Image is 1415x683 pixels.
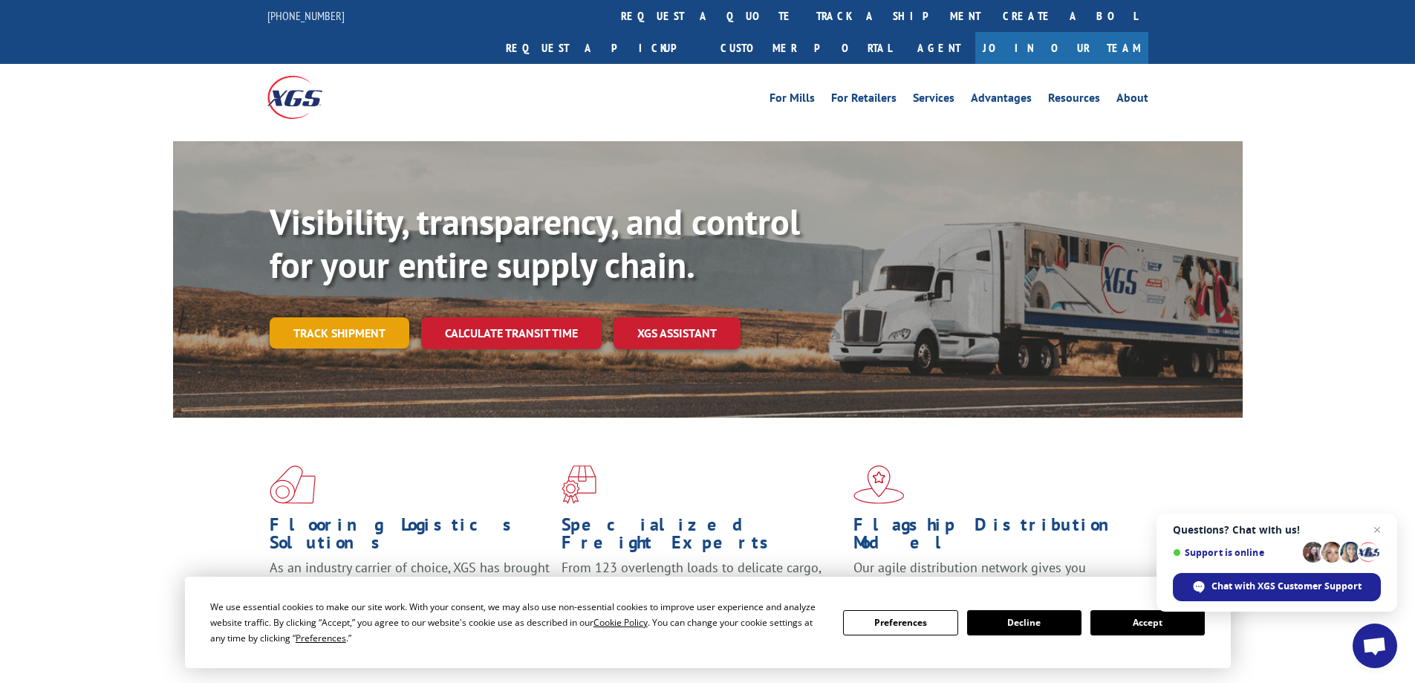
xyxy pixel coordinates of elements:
button: Decline [967,610,1081,635]
button: Preferences [843,610,957,635]
a: For Mills [770,92,815,109]
a: About [1116,92,1148,109]
a: Customer Portal [709,32,902,64]
a: Request a pickup [495,32,709,64]
b: Visibility, transparency, and control for your entire supply chain. [270,198,800,288]
a: [PHONE_NUMBER] [267,8,345,23]
span: Our agile distribution network gives you nationwide inventory management on demand. [853,559,1127,594]
a: Services [913,92,954,109]
a: Advantages [971,92,1032,109]
a: Track shipment [270,317,409,349]
a: XGS ASSISTANT [614,317,741,349]
div: We use essential cookies to make our site work. With your consent, we may also use non-essential ... [210,599,825,646]
h1: Flooring Logistics Solutions [270,516,550,559]
a: Join Our Team [975,32,1148,64]
a: Open chat [1353,624,1397,668]
img: xgs-icon-focused-on-flooring-red [562,465,596,504]
a: Calculate transit time [421,317,602,349]
p: From 123 overlength loads to delicate cargo, our experienced staff knows the best way to move you... [562,559,842,625]
button: Accept [1090,610,1205,635]
h1: Flagship Distribution Model [853,516,1134,559]
a: Agent [902,32,975,64]
span: Preferences [296,632,346,644]
span: Questions? Chat with us! [1173,524,1381,536]
a: Resources [1048,92,1100,109]
a: For Retailers [831,92,897,109]
span: Support is online [1173,547,1298,558]
span: Chat with XGS Customer Support [1211,580,1362,593]
div: Cookie Consent Prompt [185,577,1231,668]
span: Chat with XGS Customer Support [1173,573,1381,601]
h1: Specialized Freight Experts [562,516,842,559]
span: Cookie Policy [593,616,648,629]
img: xgs-icon-total-supply-chain-intelligence-red [270,465,316,504]
img: xgs-icon-flagship-distribution-model-red [853,465,905,504]
span: As an industry carrier of choice, XGS has brought innovation and dedication to flooring logistics... [270,559,550,612]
